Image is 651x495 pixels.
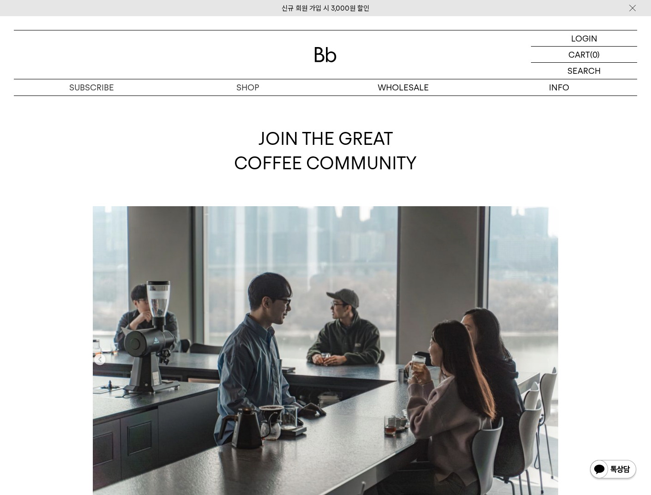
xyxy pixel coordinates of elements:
[567,63,601,79] p: SEARCH
[325,79,482,95] p: WHOLESALE
[589,459,637,481] img: 카카오톡 채널 1:1 채팅 버튼
[14,79,170,95] a: SUBSCRIBE
[282,4,369,12] a: 신규 회원 가입 시 3,000원 할인
[314,47,337,62] img: 로고
[571,30,597,46] p: LOGIN
[482,79,638,95] p: INFO
[234,128,417,173] span: JOIN THE GREAT COFFEE COMMUNITY
[531,30,637,47] a: LOGIN
[531,47,637,63] a: CART (0)
[170,79,326,95] a: SHOP
[568,47,590,62] p: CART
[590,47,600,62] p: (0)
